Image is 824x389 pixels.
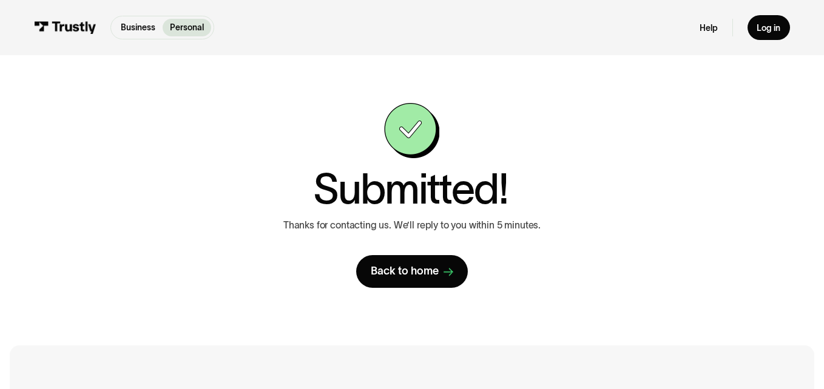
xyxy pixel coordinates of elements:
a: Log in [748,15,791,41]
a: Business [113,19,163,36]
p: Personal [170,21,204,34]
a: Help [700,22,718,33]
div: Back to home [371,264,439,278]
a: Back to home [356,255,467,288]
p: Thanks for contacting us. We’ll reply to you within 5 minutes. [283,219,541,231]
h1: Submitted! [313,168,508,210]
div: Log in [757,22,780,33]
a: Personal [163,19,211,36]
p: Business [121,21,155,34]
img: Trustly Logo [34,21,96,35]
